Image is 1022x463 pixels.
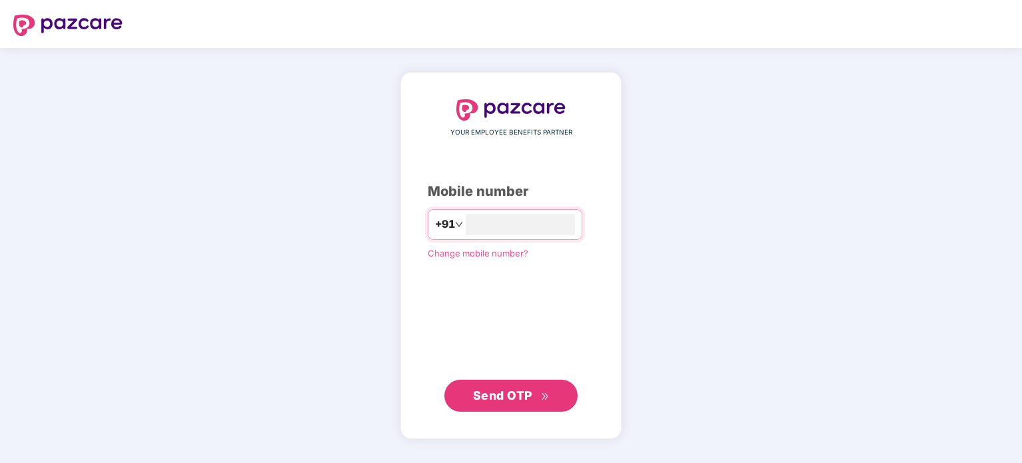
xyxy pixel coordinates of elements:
[428,181,594,202] div: Mobile number
[456,99,566,121] img: logo
[444,380,578,412] button: Send OTPdouble-right
[473,388,532,402] span: Send OTP
[541,392,550,401] span: double-right
[435,216,455,232] span: +91
[450,127,572,138] span: YOUR EMPLOYEE BENEFITS PARTNER
[13,15,123,36] img: logo
[455,221,463,229] span: down
[428,248,528,258] a: Change mobile number?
